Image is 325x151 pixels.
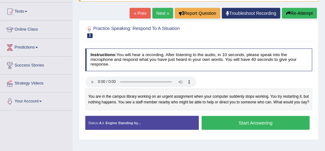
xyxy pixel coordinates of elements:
[0,75,72,90] a: Strategy Videos
[130,8,150,19] a: « Prev
[152,8,173,19] a: Next »
[175,8,220,19] button: Report Question
[222,8,280,19] a: Troubleshoot Recording
[85,25,226,38] h2: Practice Speaking: Respond To A Situation
[282,8,317,19] button: Re-Attempt
[85,49,313,71] h4: You will hear a recording. After listening to the audio, in 10 seconds, please speak into the mic...
[0,93,72,108] a: Your Account
[0,39,72,55] a: Predictions
[90,52,116,57] b: Instructions:
[85,89,313,110] div: You are in the campus library working on an urgent assignment when your computer suddenly stops w...
[0,3,72,19] a: Tests
[87,33,93,38] span: 2
[202,116,310,130] button: Start Answering
[99,121,141,125] strong: A.I. Engine Standing by...
[0,21,72,37] a: Online Class
[85,116,199,130] div: Status:
[0,57,72,73] a: Success Stories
